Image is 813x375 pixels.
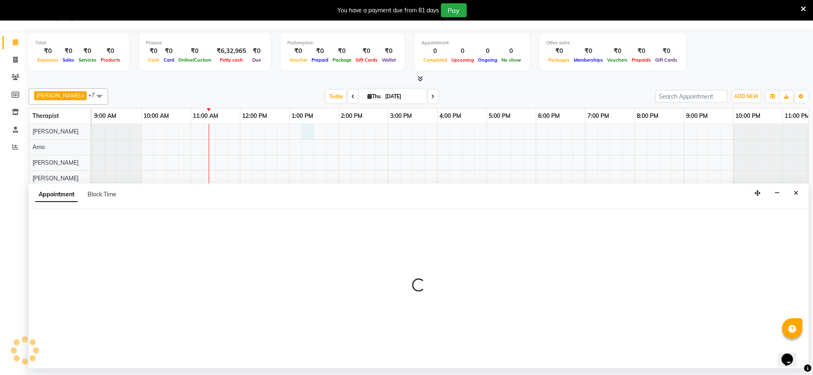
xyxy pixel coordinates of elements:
[630,46,654,56] div: ₹0
[287,46,309,56] div: ₹0
[734,110,763,122] a: 10:00 PM
[142,110,171,122] a: 10:00 AM
[572,46,605,56] div: ₹0
[250,57,263,63] span: Due
[388,110,414,122] a: 3:00 PM
[547,39,680,46] div: Other sales
[218,57,245,63] span: Petty cash
[88,92,101,98] span: +7
[684,110,710,122] a: 9:00 PM
[353,46,380,56] div: ₹0
[213,46,249,56] div: ₹6,32,965
[476,57,499,63] span: Ongoing
[380,57,398,63] span: Wallet
[438,110,464,122] a: 4:00 PM
[92,110,118,122] a: 9:00 AM
[32,159,79,166] span: [PERSON_NAME]
[547,57,572,63] span: Packages
[449,57,476,63] span: Upcoming
[146,39,264,46] div: Finance
[365,93,383,99] span: Thu
[99,46,122,56] div: ₹0
[35,46,60,56] div: ₹0
[656,90,728,103] input: Search Appointment
[176,57,213,63] span: Online/Custom
[32,112,59,120] span: Therapist
[476,46,499,56] div: 0
[88,191,116,198] span: Block Time
[176,46,213,56] div: ₹0
[287,57,309,63] span: Voucher
[339,110,365,122] a: 2:00 PM
[732,91,761,102] button: ADD NEW
[287,39,398,46] div: Redemption
[330,57,353,63] span: Package
[353,57,380,63] span: Gift Cards
[487,110,513,122] a: 5:00 PM
[32,175,79,182] span: [PERSON_NAME]
[32,143,45,151] span: Amo
[441,3,467,17] button: Pay
[338,6,439,15] div: You have a payment due from 81 days
[32,128,79,135] span: [PERSON_NAME]
[191,110,221,122] a: 11:00 AM
[421,57,449,63] span: Completed
[605,46,630,56] div: ₹0
[572,57,605,63] span: Memberships
[790,187,802,200] button: Close
[290,110,316,122] a: 1:00 PM
[146,46,162,56] div: ₹0
[162,46,176,56] div: ₹0
[778,342,805,367] iframe: chat widget
[76,57,99,63] span: Services
[249,46,264,56] div: ₹0
[383,90,424,103] input: 2025-09-04
[35,57,60,63] span: Expenses
[635,110,661,122] a: 8:00 PM
[240,110,270,122] a: 12:00 PM
[380,46,398,56] div: ₹0
[630,57,654,63] span: Prepaids
[37,92,81,99] span: [PERSON_NAME]
[605,57,630,63] span: Vouchers
[35,39,122,46] div: Total
[81,92,84,99] a: x
[330,46,353,56] div: ₹0
[76,46,99,56] div: ₹0
[499,46,523,56] div: 0
[421,39,523,46] div: Appointment
[586,110,612,122] a: 7:00 PM
[499,57,523,63] span: No show
[309,46,330,56] div: ₹0
[162,57,176,63] span: Card
[421,46,449,56] div: 0
[309,57,330,63] span: Prepaid
[654,46,680,56] div: ₹0
[99,57,122,63] span: Products
[35,187,78,202] span: Appointment
[783,110,812,122] a: 11:00 PM
[449,46,476,56] div: 0
[326,90,346,103] span: Today
[654,57,680,63] span: Gift Cards
[734,93,759,99] span: ADD NEW
[146,57,162,63] span: Cash
[547,46,572,56] div: ₹0
[536,110,562,122] a: 6:00 PM
[60,46,76,56] div: ₹0
[60,57,76,63] span: Sales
